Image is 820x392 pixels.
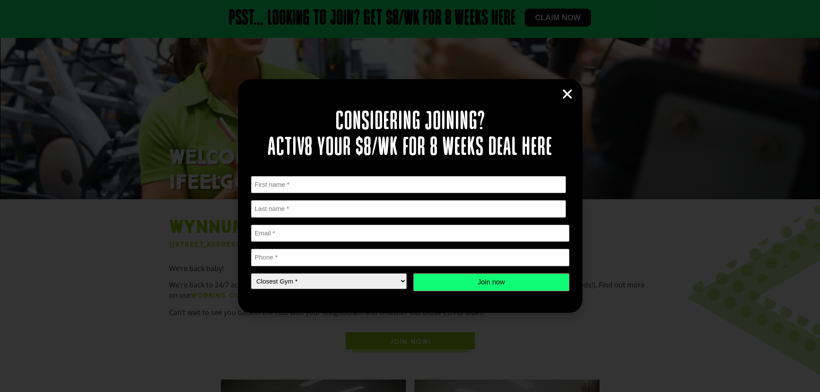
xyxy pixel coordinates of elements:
a: Close [561,88,574,101]
h2: Considering joining? Activ8 your $8/wk for 8 weeks deal here [251,109,569,161]
input: Email * [251,225,569,242]
input: Last name * [251,200,566,218]
input: Join now [413,273,569,291]
input: First name * [251,176,566,194]
input: Phone * [251,249,569,266]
